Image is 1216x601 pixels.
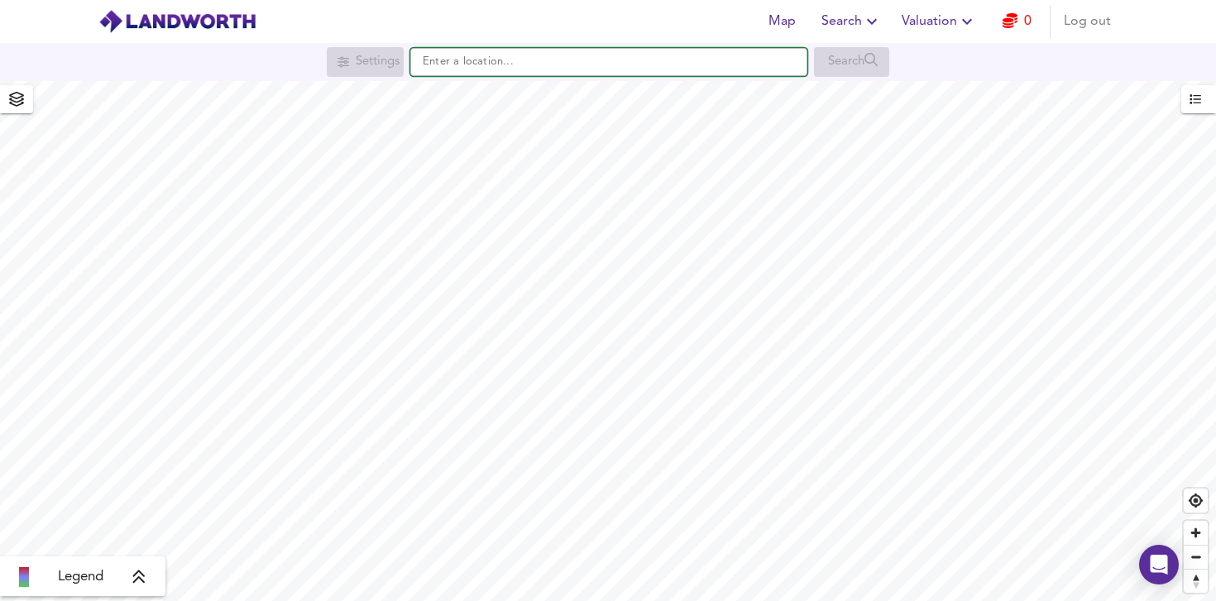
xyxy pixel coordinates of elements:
[990,5,1043,38] button: 0
[1184,546,1208,569] span: Zoom out
[327,47,404,77] div: Search for a location first or explore the map
[1057,5,1118,38] button: Log out
[1184,521,1208,545] button: Zoom in
[1184,545,1208,569] button: Zoom out
[821,10,882,33] span: Search
[410,48,807,76] input: Enter a location...
[1184,570,1208,593] span: Reset bearing to north
[902,10,977,33] span: Valuation
[1184,489,1208,513] button: Find my location
[762,10,802,33] span: Map
[1139,545,1179,584] div: Open Intercom Messenger
[755,5,808,38] button: Map
[895,5,984,38] button: Valuation
[1064,10,1111,33] span: Log out
[98,9,256,34] img: logo
[815,5,888,38] button: Search
[814,47,889,77] div: Search for a location first or explore the map
[1184,569,1208,593] button: Reset bearing to north
[58,567,103,587] span: Legend
[1003,10,1032,33] a: 0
